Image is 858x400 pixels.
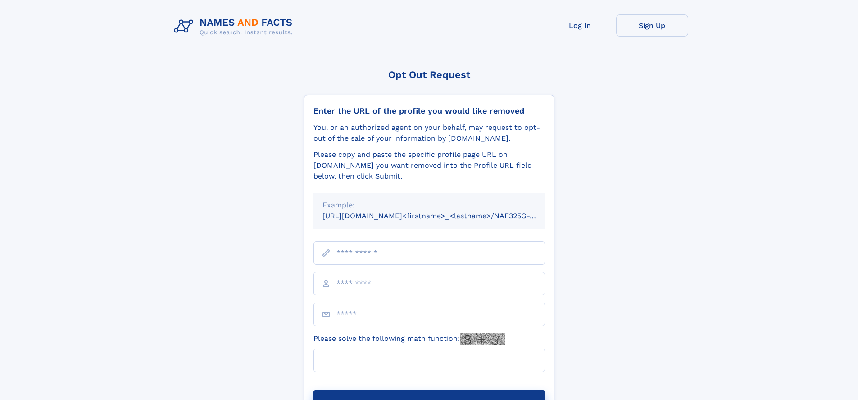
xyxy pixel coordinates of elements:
[313,122,545,144] div: You, or an authorized agent on your behalf, may request to opt-out of the sale of your informatio...
[304,69,554,80] div: Opt Out Request
[322,211,562,220] small: [URL][DOMAIN_NAME]<firstname>_<lastname>/NAF325G-xxxxxxxx
[313,149,545,182] div: Please copy and paste the specific profile page URL on [DOMAIN_NAME] you want removed into the Pr...
[616,14,688,37] a: Sign Up
[170,14,300,39] img: Logo Names and Facts
[313,106,545,116] div: Enter the URL of the profile you would like removed
[313,333,505,345] label: Please solve the following math function:
[322,200,536,211] div: Example:
[544,14,616,37] a: Log In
